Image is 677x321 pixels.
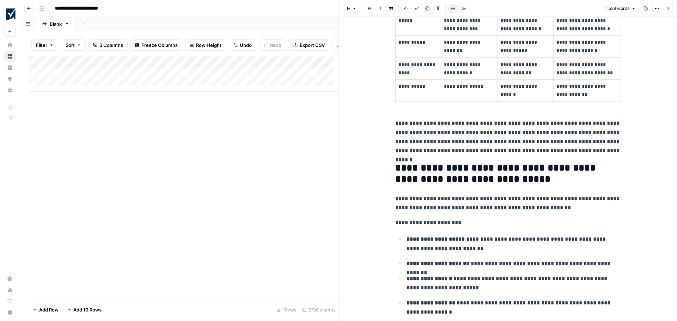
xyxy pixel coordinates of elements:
a: Settings [4,273,16,284]
button: Sort [61,39,86,51]
div: Blank [50,20,62,27]
button: Add Row [29,304,63,315]
button: Export CSV [289,39,329,51]
button: 3 Columns [89,39,128,51]
button: Add 10 Rows [63,304,106,315]
a: Insights [4,62,16,73]
a: Browse [4,51,16,62]
button: Row Height [185,39,226,51]
span: Export CSV [300,42,325,49]
span: Undo [240,42,252,49]
img: Smartsheet Logo [4,8,17,21]
a: Usage [4,284,16,296]
button: Redo [259,39,286,51]
span: Redo [270,42,281,49]
a: Your Data [4,85,16,96]
button: 1,538 words [603,4,639,13]
button: Help + Support [4,307,16,318]
span: Add 10 Rows [73,306,102,313]
span: Freeze Columns [141,42,178,49]
a: Blank [36,17,75,31]
span: Filter [36,42,47,49]
button: Workspace: Smartsheet [4,6,16,23]
div: 1 Rows [274,304,299,315]
span: Add Row [39,306,59,313]
button: Filter [31,39,58,51]
span: 3 Columns [99,42,123,49]
span: Sort [66,42,75,49]
button: Freeze Columns [130,39,182,51]
a: Home [4,39,16,51]
span: 1,538 words [606,5,629,12]
a: Learning Hub [4,296,16,307]
span: Row Height [196,42,221,49]
button: Undo [229,39,256,51]
a: Opportunities [4,73,16,85]
div: 3/3 Columns [299,304,338,315]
